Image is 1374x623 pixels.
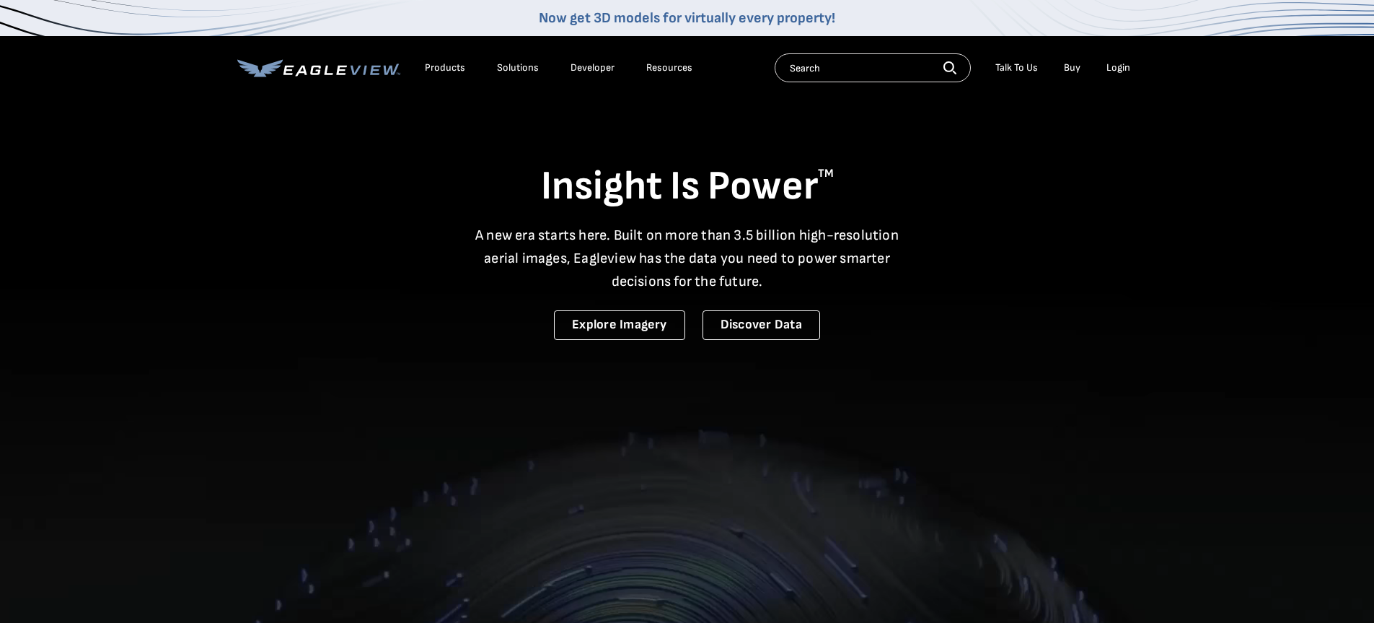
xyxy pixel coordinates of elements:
a: Now get 3D models for virtually every property! [539,9,835,27]
div: Products [425,61,465,74]
a: Discover Data [703,310,820,340]
div: Resources [646,61,692,74]
input: Search [775,53,971,82]
p: A new era starts here. Built on more than 3.5 billion high-resolution aerial images, Eagleview ha... [467,224,908,293]
h1: Insight Is Power [237,162,1137,212]
div: Login [1106,61,1130,74]
a: Buy [1064,61,1080,74]
a: Explore Imagery [554,310,685,340]
div: Solutions [497,61,539,74]
sup: TM [818,167,834,180]
div: Talk To Us [995,61,1038,74]
a: Developer [571,61,615,74]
